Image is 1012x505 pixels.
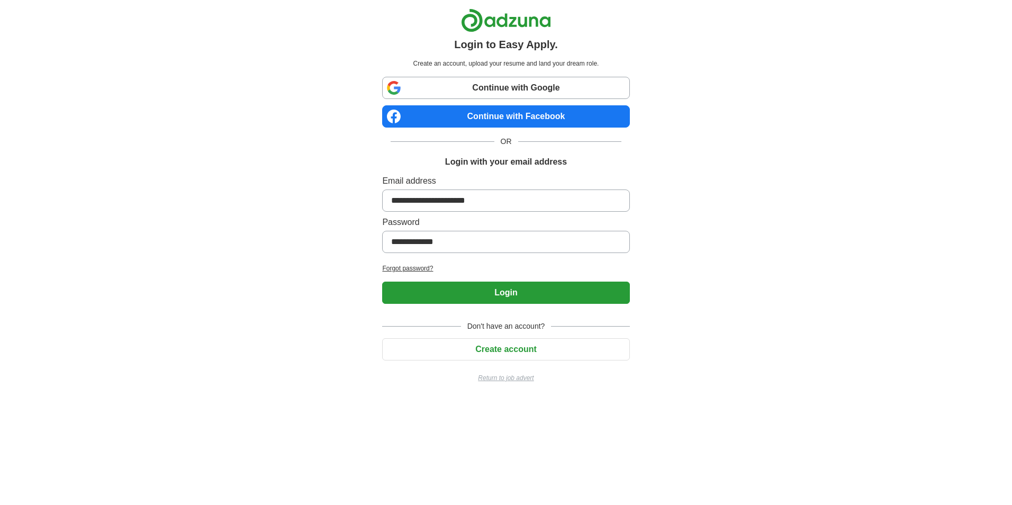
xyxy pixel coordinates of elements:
button: Login [382,282,629,304]
h1: Login with your email address [445,156,567,168]
a: Continue with Facebook [382,105,629,128]
img: Adzuna logo [461,8,551,32]
span: OR [494,136,518,147]
span: Don't have an account? [461,321,552,332]
a: Forgot password? [382,264,629,273]
p: Create an account, upload your resume and land your dream role. [384,59,627,68]
a: Create account [382,345,629,354]
a: Return to job advert [382,373,629,383]
label: Email address [382,175,629,187]
h1: Login to Easy Apply. [454,37,558,52]
label: Password [382,216,629,229]
a: Continue with Google [382,77,629,99]
button: Create account [382,338,629,360]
